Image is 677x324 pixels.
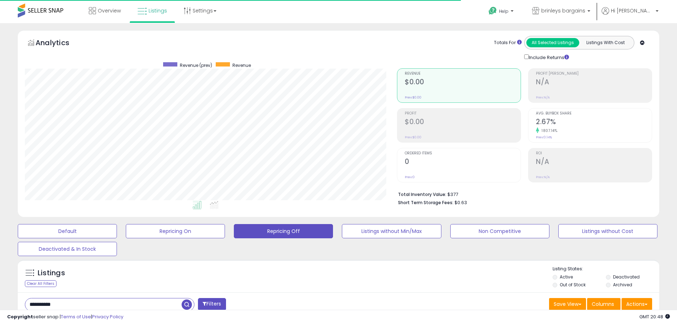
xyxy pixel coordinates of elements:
small: Prev: 0 [405,175,415,179]
span: Revenue (prev) [180,62,212,68]
span: Ordered Items [405,152,521,155]
small: Prev: N/A [536,95,550,100]
li: $377 [398,190,647,198]
small: Prev: $0.00 [405,135,421,139]
div: Include Returns [519,53,577,61]
a: Hi [PERSON_NAME] [602,7,659,23]
span: Revenue [405,72,521,76]
span: 2025-08-13 20:48 GMT [639,313,670,320]
button: Default [18,224,117,238]
span: Profit [PERSON_NAME] [536,72,652,76]
span: Profit [405,112,521,116]
button: All Selected Listings [526,38,579,47]
div: Clear All Filters [25,280,57,287]
button: Listings With Cost [579,38,632,47]
span: brinleys bargains [541,7,585,14]
span: Overview [98,7,121,14]
small: Prev: N/A [536,175,550,179]
button: Actions [622,298,652,310]
span: Revenue [232,62,251,68]
a: Help [483,1,521,23]
span: Columns [592,301,614,308]
label: Out of Stock [560,282,586,288]
button: Non Competitive [450,224,549,238]
b: Total Inventory Value: [398,191,446,197]
button: Repricing Off [234,224,333,238]
h5: Listings [38,268,65,278]
span: ROI [536,152,652,155]
h2: 0 [405,158,521,167]
span: $0.63 [455,199,467,206]
div: seller snap | | [7,314,123,320]
label: Archived [613,282,632,288]
span: Listings [149,7,167,14]
span: Avg. Buybox Share [536,112,652,116]
small: Prev: $0.00 [405,95,421,100]
span: Hi [PERSON_NAME] [611,7,654,14]
h2: $0.00 [405,118,521,127]
span: Help [499,8,509,14]
button: Listings without Min/Max [342,224,441,238]
h2: 2.67% [536,118,652,127]
button: Deactivated & In Stock [18,242,117,256]
small: Prev: 0.14% [536,135,552,139]
div: Totals For [494,39,522,46]
button: Repricing On [126,224,225,238]
h2: N/A [536,158,652,167]
b: Short Term Storage Fees: [398,200,453,206]
label: Deactivated [613,274,640,280]
small: 1807.14% [539,128,557,133]
button: Save View [549,298,586,310]
a: Privacy Policy [92,313,123,320]
label: Active [560,274,573,280]
strong: Copyright [7,313,33,320]
h2: $0.00 [405,78,521,87]
a: Terms of Use [61,313,91,320]
button: Filters [198,298,226,310]
button: Columns [587,298,620,310]
button: Listings without Cost [558,224,657,238]
i: Get Help [488,6,497,15]
h2: N/A [536,78,652,87]
p: Listing States: [553,266,659,272]
h5: Analytics [36,38,83,49]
